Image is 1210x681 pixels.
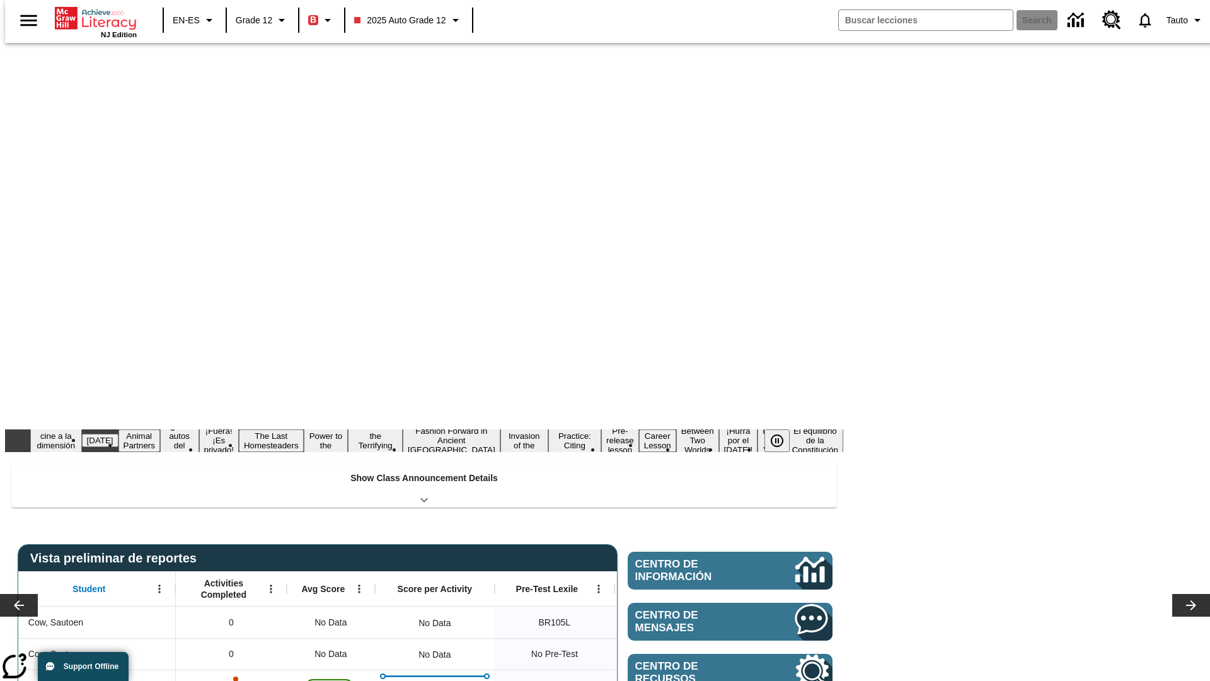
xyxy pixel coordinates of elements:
[764,429,802,452] div: Pausar
[301,583,345,595] span: Avg Score
[236,14,272,27] span: Grade 12
[764,429,790,452] button: Pausar
[1167,14,1188,27] span: Tauto
[1172,594,1210,617] button: Carrusel de lecciones, seguir
[787,424,843,457] button: Slide 17 El equilibrio de la Constitución
[601,424,639,457] button: Slide 12 Pre-release lesson
[531,648,578,661] span: No Pre-Test, Cow, Sautoes
[38,652,129,681] button: Support Offline
[262,579,280,598] button: Abrir menú
[758,424,786,457] button: Slide 16 Point of View
[403,424,500,457] button: Slide 9 Fashion Forward in Ancient Rome
[310,12,316,28] span: B
[350,579,369,598] button: Abrir menú
[55,6,137,31] a: Portada
[55,4,137,38] div: Portada
[287,607,375,638] div: No Data, Cow, Sautoen
[349,9,468,32] button: Class: 2025 Auto Grade 12, Selecciona una clase
[1129,4,1161,37] a: Notificaciones
[589,579,608,598] button: Abrir menú
[10,2,47,39] button: Abrir el menú lateral
[350,472,498,485] p: Show Class Announcement Details
[168,9,222,32] button: Language: EN-ES, Selecciona un idioma
[839,10,1013,30] input: search field
[28,616,83,629] span: Cow, Sautoen
[199,424,239,457] button: Slide 5 ¡Fuera! ¡Es privado!
[173,14,200,27] span: EN-ES
[398,583,473,595] span: Score per Activity
[628,552,833,590] a: Centro de información
[1161,9,1210,32] button: Perfil/Configuración
[635,558,753,583] span: Centro de información
[539,616,571,629] span: Beginning reader 105 Lexile, Cow, Sautoen
[176,638,287,670] div: 0, Cow, Sautoes
[231,9,294,32] button: Grado: Grade 12, Elige un grado
[635,609,758,634] span: Centro de mensajes
[118,429,160,452] button: Slide 3 Animal Partners
[628,603,833,641] a: Centro de mensajes
[72,583,105,595] span: Student
[614,607,734,638] div: Beginning reader 105 Lexile, ER, Según la medida de lectura Lexile, el estudiante es un Lector Em...
[30,420,82,462] button: Slide 1 Llevar el cine a la dimensión X
[548,420,601,462] button: Slide 11 Mixed Practice: Citing Evidence
[82,434,118,447] button: Slide 2 Día del Trabajo
[64,662,118,671] span: Support Offline
[28,648,83,661] span: Cow, Sautoes
[614,638,734,670] div: No Data, Cow, Sautoes
[516,583,579,595] span: Pre-Test Lexile
[229,648,234,661] span: 0
[500,420,548,462] button: Slide 10 The Invasion of the Free CD
[150,579,169,598] button: Abrir menú
[304,420,349,462] button: Slide 7 Solar Power to the People
[176,607,287,638] div: 0, Cow, Sautoen
[308,641,353,667] span: No Data
[308,610,353,636] span: No Data
[239,429,304,452] button: Slide 6 The Last Homesteaders
[182,578,265,600] span: Activities Completed
[354,14,446,27] span: 2025 Auto Grade 12
[30,551,203,566] span: Vista preliminar de reportes
[287,638,375,670] div: No Data, Cow, Sautoes
[719,424,758,457] button: Slide 15 ¡Hurra por el Día de la Constitución!
[160,420,199,462] button: Slide 4 ¿Los autos del futuro?
[1060,3,1095,38] a: Centro de información
[676,424,719,457] button: Slide 14 Between Two Worlds
[348,420,403,462] button: Slide 8 Attack of the Terrifying Tomatoes
[639,429,676,452] button: Slide 13 Career Lesson
[11,464,837,508] div: Show Class Announcement Details
[101,31,137,38] span: NJ Edition
[303,9,340,32] button: Boost El color de la clase es rojo. Cambiar el color de la clase.
[1095,3,1129,37] a: Centro de recursos, Se abrirá en una pestaña nueva.
[412,610,457,636] div: No Data, Cow, Sautoen
[229,616,234,629] span: 0
[412,642,457,667] div: No Data, Cow, Sautoes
